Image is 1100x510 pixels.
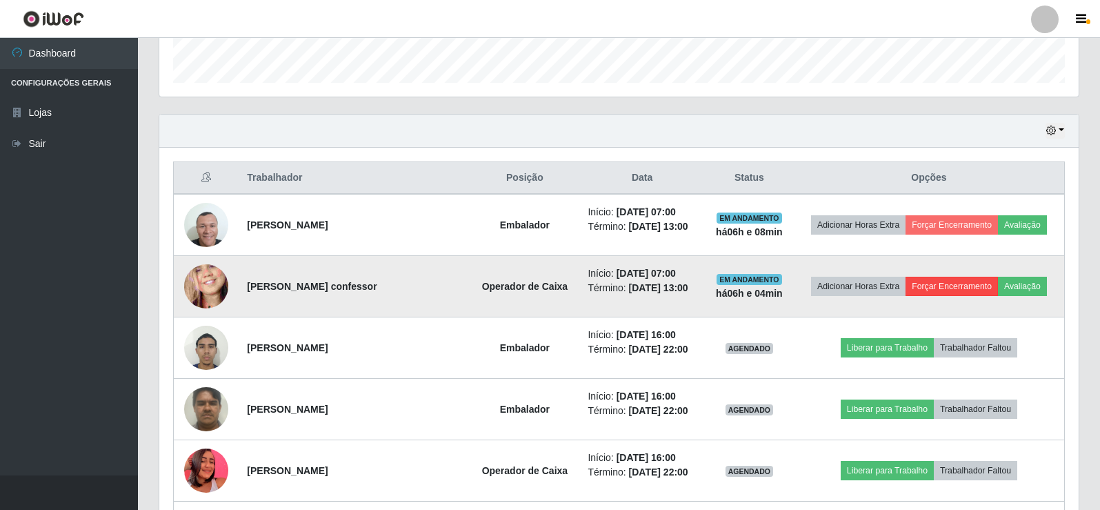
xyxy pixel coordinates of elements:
[588,328,696,342] li: Início:
[482,465,568,476] strong: Operador de Caixa
[588,451,696,465] li: Início:
[247,404,328,415] strong: [PERSON_NAME]
[934,338,1017,357] button: Trabalhador Faltou
[906,277,998,296] button: Forçar Encerramento
[500,404,550,415] strong: Embalador
[934,461,1017,480] button: Trabalhador Faltou
[184,239,228,335] img: 1650948199907.jpeg
[247,219,328,231] strong: [PERSON_NAME]
[841,461,934,480] button: Liberar para Trabalho
[726,466,774,477] span: AGENDADO
[629,467,688,478] time: [DATE] 22:00
[726,404,774,415] span: AGENDADO
[588,266,696,281] li: Início:
[629,221,688,232] time: [DATE] 13:00
[184,380,228,438] img: 1752587880902.jpeg
[705,162,794,195] th: Status
[629,405,688,416] time: [DATE] 22:00
[617,329,676,340] time: [DATE] 16:00
[184,318,228,377] img: 1751852515483.jpeg
[629,282,688,293] time: [DATE] 13:00
[998,215,1047,235] button: Avaliação
[906,215,998,235] button: Forçar Encerramento
[247,342,328,353] strong: [PERSON_NAME]
[184,203,228,247] img: 1736167370317.jpeg
[841,400,934,419] button: Liberar para Trabalho
[811,215,906,235] button: Adicionar Horas Extra
[998,277,1047,296] button: Avaliação
[579,162,704,195] th: Data
[717,274,782,285] span: EM ANDAMENTO
[934,400,1017,419] button: Trabalhador Faltou
[247,281,377,292] strong: [PERSON_NAME] confessor
[482,281,568,292] strong: Operador de Caixa
[716,288,783,299] strong: há 06 h e 04 min
[184,431,228,510] img: 1629134954336.jpeg
[841,338,934,357] button: Liberar para Trabalho
[588,404,696,418] li: Término:
[500,219,550,231] strong: Embalador
[588,389,696,404] li: Início:
[794,162,1065,195] th: Opções
[717,213,782,224] span: EM ANDAMENTO
[470,162,579,195] th: Posição
[23,10,84,28] img: CoreUI Logo
[716,226,783,237] strong: há 06 h e 08 min
[588,281,696,295] li: Término:
[629,344,688,355] time: [DATE] 22:00
[588,205,696,219] li: Início:
[247,465,328,476] strong: [PERSON_NAME]
[588,465,696,480] li: Término:
[617,206,676,217] time: [DATE] 07:00
[239,162,470,195] th: Trabalhador
[500,342,550,353] strong: Embalador
[811,277,906,296] button: Adicionar Horas Extra
[588,219,696,234] li: Término:
[617,268,676,279] time: [DATE] 07:00
[588,342,696,357] li: Término:
[726,343,774,354] span: AGENDADO
[617,452,676,463] time: [DATE] 16:00
[617,391,676,402] time: [DATE] 16:00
